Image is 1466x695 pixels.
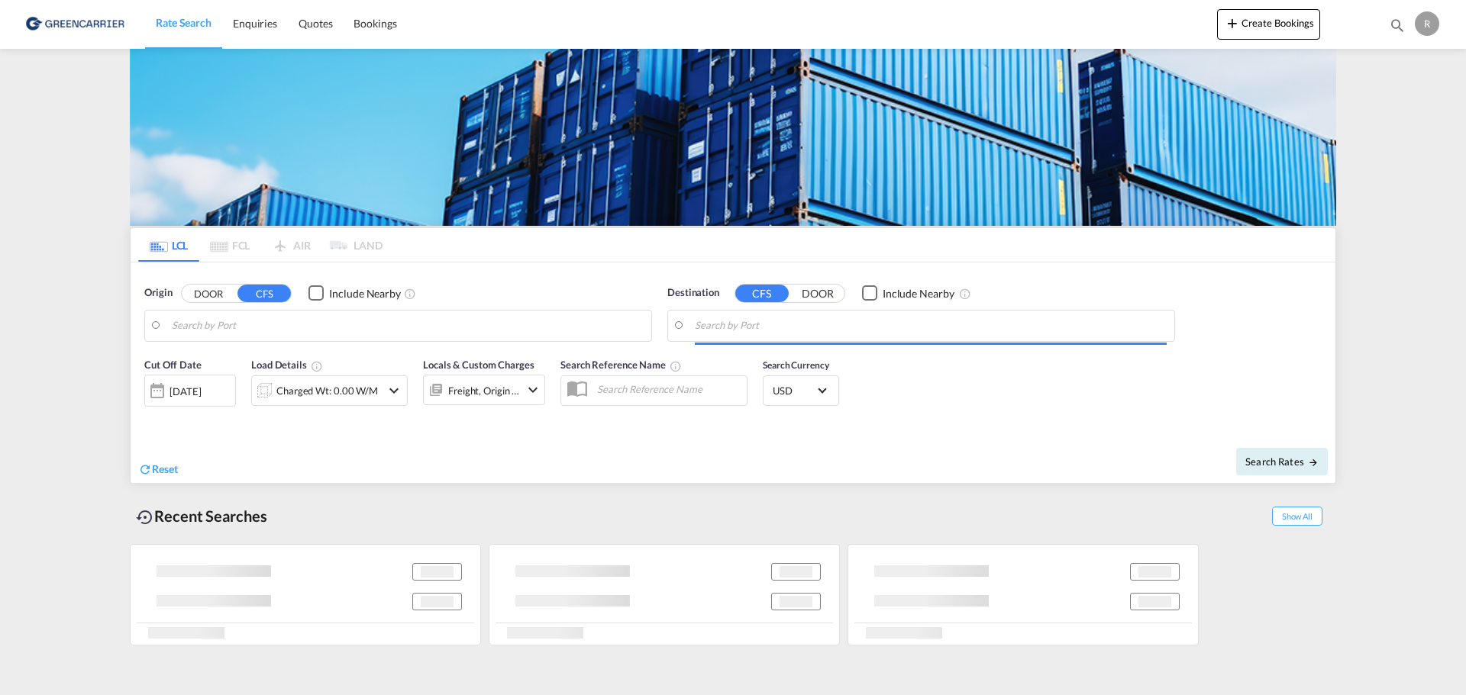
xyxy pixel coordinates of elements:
[1308,457,1319,468] md-icon: icon-arrow-right
[1223,14,1242,32] md-icon: icon-plus 400-fg
[130,499,273,533] div: Recent Searches
[251,375,408,406] div: Charged Wt: 0.00 W/Micon-chevron-down
[237,285,291,302] button: CFS
[560,359,682,371] span: Search Reference Name
[136,508,154,526] md-icon: icon-backup-restore
[670,360,682,372] md-icon: Your search will be saved by the below given name
[138,228,199,262] md-tab-item: LCL
[308,285,401,301] md-checkbox: Checkbox No Ink
[172,314,644,337] input: Search by Port
[404,288,416,300] md-icon: Unchecked: Ignores neighbouring ports when fetching rates.Checked : Includes neighbouring ports w...
[883,286,954,301] div: Include Nearby
[144,285,172,301] span: Origin
[423,375,545,405] div: Freight Origin Destinationicon-chevron-down
[329,286,401,301] div: Include Nearby
[23,7,126,41] img: b0b18ec08afe11efb1d4932555f5f09d.png
[667,285,719,301] span: Destination
[763,359,829,371] span: Search Currency
[138,462,178,478] div: icon-refreshReset
[1272,507,1322,526] span: Show All
[144,405,156,426] md-datepicker: Select
[589,378,747,401] input: Search Reference Name
[1415,11,1439,36] div: R
[1389,17,1406,40] div: icon-magnify
[448,380,520,401] div: Freight Origin Destination
[311,360,323,372] md-icon: Chargeable Weight
[131,262,1335,483] div: Origin DOOR CFS Checkbox No InkUnchecked: Ignores neighbouring ports when fetching rates.Checked ...
[1217,9,1320,40] button: icon-plus 400-fgCreate Bookings
[251,359,323,371] span: Load Details
[1245,455,1319,468] span: Search Rates
[130,49,1336,226] img: GreenCarrierFCL_LCL.png
[791,285,844,302] button: DOOR
[1389,17,1406,34] md-icon: icon-magnify
[862,285,954,301] md-checkbox: Checkbox No Ink
[156,16,212,29] span: Rate Search
[735,285,789,302] button: CFS
[182,285,235,302] button: DOOR
[524,381,542,399] md-icon: icon-chevron-down
[299,17,332,30] span: Quotes
[144,359,202,371] span: Cut Off Date
[385,381,403,400] md-icon: icon-chevron-down
[773,384,815,397] span: USD
[276,380,378,401] div: Charged Wt: 0.00 W/M
[771,379,831,401] md-select: Select Currency: $ USDUnited States Dollar
[138,462,152,476] md-icon: icon-refresh
[354,17,396,30] span: Bookings
[170,385,201,398] div: [DATE]
[695,314,1167,337] input: Search by Port
[144,375,236,407] div: [DATE]
[138,228,383,262] md-pagination-wrapper: Use the left and right arrow keys to navigate between tabs
[959,288,971,300] md-icon: Unchecked: Ignores neighbouring ports when fetching rates.Checked : Includes neighbouring ports w...
[152,462,178,475] span: Reset
[1236,448,1328,475] button: Search Ratesicon-arrow-right
[233,17,277,30] span: Enquiries
[423,359,534,371] span: Locals & Custom Charges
